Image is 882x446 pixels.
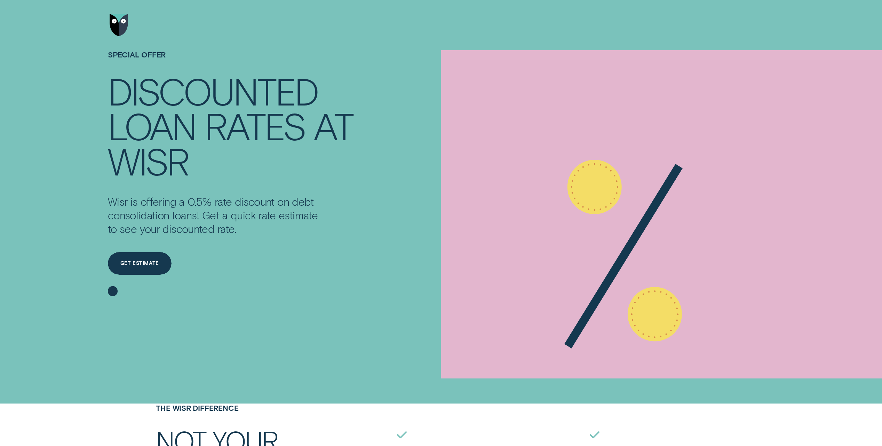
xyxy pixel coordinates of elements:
a: Get estimate [108,252,172,275]
h4: THE WISR DIFFERENCE [156,404,340,412]
img: Wisr [110,14,128,37]
div: Wisr [108,143,189,178]
div: at [314,108,352,143]
h4: Discounted loan rates at Wisr [108,73,352,178]
div: Discounted [108,73,318,108]
div: rates [205,108,305,143]
p: Wisr is offering a 0.5% rate discount on debt consolidation loans! Get a quick rate estimate to s... [108,195,325,235]
div: loan [108,108,196,143]
h1: SPECIAL OFFER [108,50,352,73]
